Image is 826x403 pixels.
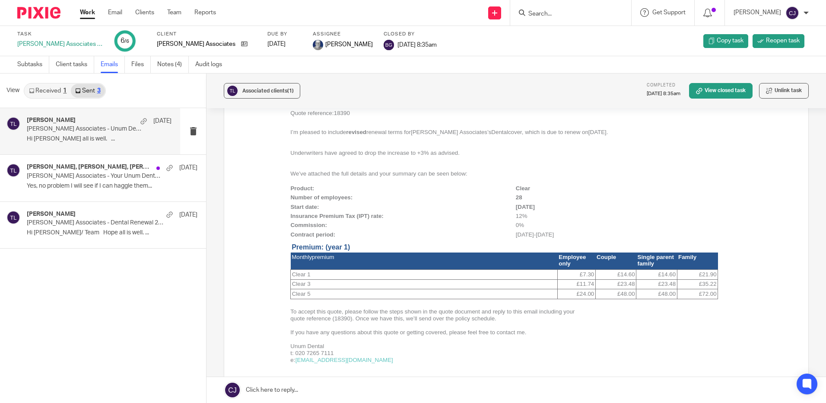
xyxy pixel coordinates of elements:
[101,274,146,281] span: renewal terms for
[25,316,202,322] span: We’ve attached the full details and your summary can be seen below:
[81,274,101,281] span: revised
[270,377,289,383] span: [DATE]
[157,40,237,48] p: [PERSON_NAME] Associates Ltd
[287,88,294,93] span: (1)
[25,295,194,301] span: Underwriters have agreed to drop the increase to +3% as advised.
[25,358,118,365] span: Insurance Premium Tax (IPT) rate:
[483,180,518,215] img: Image removed by sender. Logo
[251,358,257,365] span: 12
[25,255,68,262] span: Quote reference:
[647,83,676,87] span: Completed
[243,274,323,281] span: cover, which is due to renew on
[226,84,239,97] img: svg%3E
[17,31,104,38] label: Task
[313,40,323,50] img: renny%20cropped.jpg
[226,274,243,281] span: Dental
[323,274,341,281] span: [DATE]
[195,56,229,73] a: Audit logs
[27,135,172,143] p: Hi [PERSON_NAME] all is well. ...
[242,88,294,93] span: Associated clients
[254,367,259,374] span: %
[56,56,94,73] a: Client tasks
[63,88,67,94] div: 1
[689,83,753,99] a: View closed task
[251,349,270,355] span: [DATE]
[257,358,262,365] span: %
[124,39,129,44] small: /6
[27,219,163,227] p: [PERSON_NAME] Associates - Dental Renewal 2023
[71,84,105,98] a: Sent3
[647,90,680,97] p: [DATE] 8:35am
[251,330,265,337] span: Clear
[69,255,85,262] span: 18390
[269,377,270,383] span: -
[222,274,226,281] span: ’s
[313,31,373,38] label: Assignee
[25,339,87,346] span: Number of employees:
[27,182,197,190] p: Yes, no problem I will see if I can haggle them...
[224,83,300,99] button: Associated clients(1)
[734,8,781,17] p: [PERSON_NAME]
[6,86,19,95] span: View
[17,56,49,73] a: Subtasks
[97,88,101,94] div: 3
[108,8,122,17] a: Email
[25,274,81,281] span: I’m pleased to include
[17,7,60,19] img: Pixie
[341,274,343,281] span: .
[652,10,686,16] span: Get Support
[157,31,257,38] label: Client
[267,31,302,38] label: Due by
[101,56,125,73] a: Emails
[753,34,804,48] a: Reopen task
[25,377,70,383] span: Contract period:
[80,8,95,17] a: Work
[25,349,54,355] span: Start date:
[766,36,800,45] span: Reopen task
[384,31,437,38] label: Closed by
[27,117,76,124] h4: [PERSON_NAME]
[121,36,129,46] div: 6
[397,42,437,48] span: [DATE] 8:35am
[194,8,216,17] a: Reports
[251,367,254,374] span: 0
[785,6,799,20] img: svg%3E
[6,211,20,224] img: svg%3E
[26,389,85,396] span: Premium: (year 1)
[25,239,79,245] span: Hi [PERSON_NAME]
[27,125,143,133] p: [PERSON_NAME] Associates - Unum Dental Renewal Confirmation
[179,211,197,219] p: [DATE]
[27,163,152,171] h4: [PERSON_NAME], [PERSON_NAME], [PERSON_NAME], [EMAIL_ADDRESS][PERSON_NAME][DOMAIN_NAME]
[17,40,104,48] div: [PERSON_NAME] Associates - Dental Rate Review 2023
[27,173,163,180] p: [PERSON_NAME] Associates - Your Unum Dental renewal terms
[251,377,269,383] span: [DATE]
[384,40,394,50] img: svg%3E
[27,211,76,218] h4: [PERSON_NAME]
[179,163,197,172] p: [DATE]
[251,339,257,346] span: 28
[25,330,49,337] span: Product:
[6,163,20,177] img: svg%3E
[146,274,222,281] span: [PERSON_NAME] Associates
[135,8,154,17] a: Clients
[717,36,743,45] span: Copy task
[167,8,181,17] a: Team
[25,367,61,374] span: Commission:
[157,56,189,73] a: Notes (4)
[325,40,373,49] span: [PERSON_NAME]
[153,117,172,125] p: [DATE]
[27,229,197,237] p: Hi [PERSON_NAME]/ Team Hope all is well. ...
[267,40,302,48] div: [DATE]
[131,56,151,73] a: Files
[6,117,20,131] img: svg%3E
[759,83,809,99] button: Unlink task
[25,84,71,98] a: Received1
[703,34,748,48] a: Copy task
[527,10,605,18] input: Search
[79,239,81,245] span: ,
